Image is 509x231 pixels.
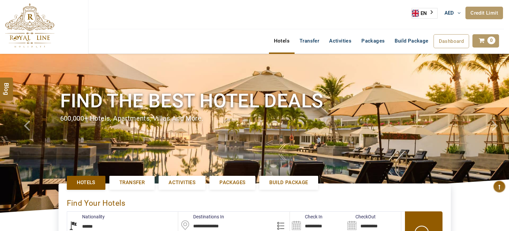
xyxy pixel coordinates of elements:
a: Credit Limit [465,7,503,19]
a: EN [412,8,437,18]
label: Nationality [67,213,105,220]
span: Blog [2,83,11,88]
a: Transfer [295,34,324,48]
span: Hotels [77,179,95,186]
a: Hotels [269,34,295,48]
h1: Find the best hotel deals [60,88,449,113]
a: Transfer [109,176,155,189]
a: 0 [472,34,499,48]
img: The Royal Line Holidays [5,3,55,48]
a: Packages [209,176,255,189]
label: Destinations In [178,213,224,220]
span: 0 [487,37,495,44]
div: Find Your Hotels [67,192,443,211]
a: Packages [356,34,390,48]
span: AED [445,10,454,16]
a: Activities [324,34,356,48]
a: Hotels [67,176,105,189]
label: Check In [290,213,322,220]
div: Language [412,8,438,19]
aside: Language selected: English [412,8,438,19]
div: 600,000+ hotels, apartments, villas and more. [60,114,449,123]
span: Packages [219,179,245,186]
span: Build Package [269,179,308,186]
span: Activities [169,179,195,186]
span: Dashboard [439,38,464,44]
span: Transfer [119,179,145,186]
label: CheckOut [345,213,376,220]
a: Build Package [259,176,318,189]
a: Activities [159,176,205,189]
a: Build Package [390,34,433,48]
